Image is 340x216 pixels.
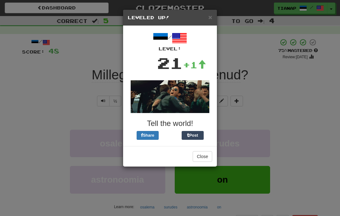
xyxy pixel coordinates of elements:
[159,131,182,140] iframe: X Post Button
[183,59,206,71] div: +1
[128,14,212,21] h5: Leveled Up!
[208,14,212,20] button: Close
[128,31,212,52] div: /
[128,119,212,128] h3: Tell the world!
[182,131,204,140] button: Post
[208,14,212,21] span: ×
[131,80,209,113] img: topgun-769e91374289d1a7cee4bdcce2229f64f1fa97f7cbbef9a35b896cb17c9c8419.gif
[157,52,183,74] div: 21
[137,131,159,140] button: Share
[128,46,212,52] div: Level:
[193,151,212,162] button: Close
